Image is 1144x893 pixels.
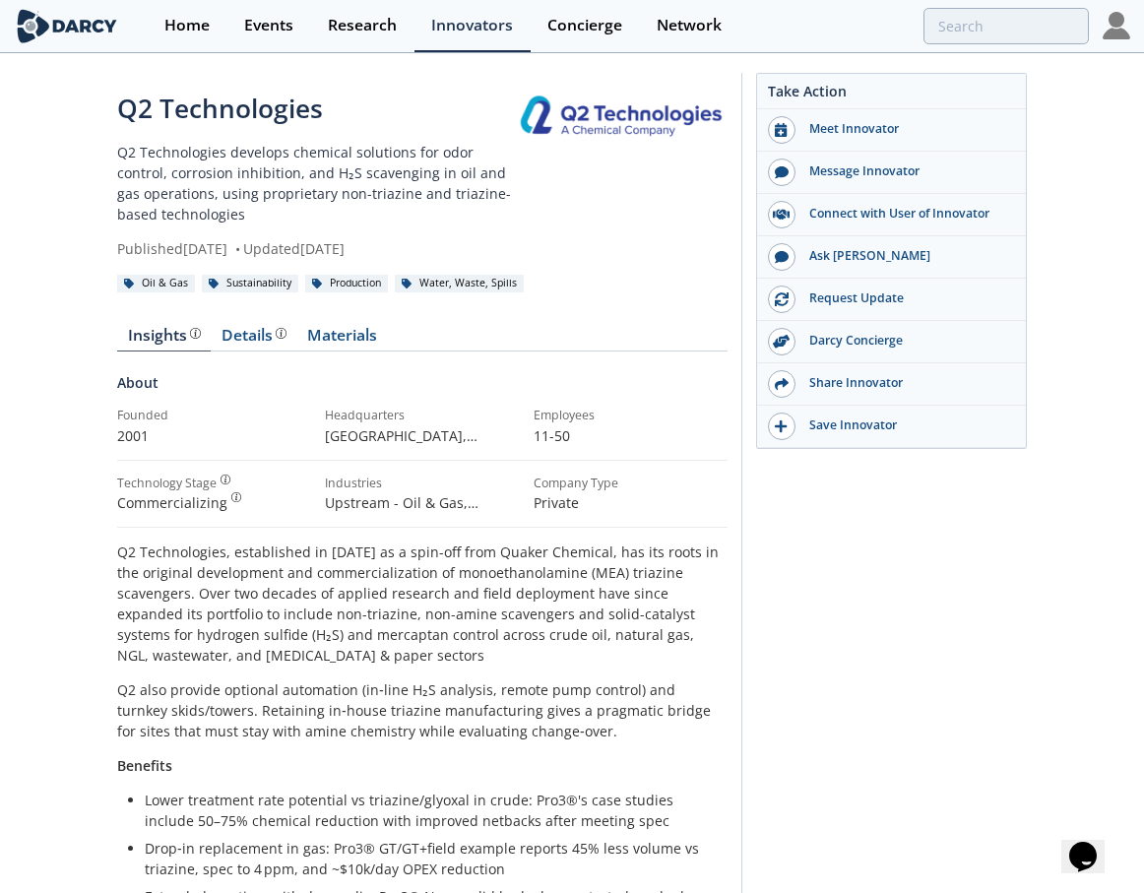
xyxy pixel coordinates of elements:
[795,162,1016,180] div: Message Innovator
[795,289,1016,307] div: Request Update
[325,407,519,424] div: Headquarters
[117,372,728,407] div: About
[547,18,622,33] div: Concierge
[534,493,579,512] span: Private
[145,838,714,879] li: Drop‑in replacement in gas: Pro3® GT/GT+field example reports 45% less volume vs triazine, spec t...
[296,328,387,351] a: Materials
[757,81,1026,109] div: Take Action
[923,8,1089,44] input: Advanced Search
[795,416,1016,434] div: Save Innovator
[117,142,518,224] p: Q2 Technologies develops chemical solutions for odor control, corrosion inhibition, and H₂S scave...
[1061,814,1124,873] iframe: chat widget
[534,475,728,492] div: Company Type
[190,328,201,339] img: information.svg
[534,425,728,446] p: 11-50
[117,275,195,292] div: Oil & Gas
[325,425,519,446] p: [GEOGRAPHIC_DATA], [US_STATE] , [GEOGRAPHIC_DATA]
[117,679,728,741] p: Q2 also provide optional automation (in‑line H₂S analysis, remote pump control) and turnkey skids...
[231,239,243,258] span: •
[1103,12,1130,39] img: Profile
[325,475,519,492] div: Industries
[276,328,286,339] img: information.svg
[795,332,1016,350] div: Darcy Concierge
[145,790,714,831] li: Lower treatment rate potential vs triazine/glyoxal in crude: Pro3®'s case studies include 50–75% ...
[117,475,217,492] div: Technology Stage
[117,492,311,513] div: Commercializing
[305,275,388,292] div: Production
[211,328,296,351] a: Details
[117,756,172,775] strong: Benefits
[795,120,1016,138] div: Meet Innovator
[757,406,1026,448] button: Save Innovator
[117,407,311,424] div: Founded
[795,247,1016,265] div: Ask [PERSON_NAME]
[325,493,486,553] span: Upstream - Oil & Gas, Downstream - Oil & Gas, Paper & Forest Products
[117,425,311,446] p: 2001
[222,328,286,344] div: Details
[534,407,728,424] div: Employees
[657,18,722,33] div: Network
[117,542,728,666] p: Q2 Technologies, established in [DATE] as a spin-off from Quaker Chemical, has its roots in the o...
[231,492,242,503] img: information.svg
[117,238,518,259] div: Published [DATE] Updated [DATE]
[128,328,201,344] div: Insights
[328,18,397,33] div: Research
[117,328,211,351] a: Insights
[117,90,518,128] div: Q2 Technologies
[795,374,1016,392] div: Share Innovator
[221,475,231,485] img: information.svg
[431,18,513,33] div: Innovators
[795,205,1016,223] div: Connect with User of Innovator
[14,9,120,43] img: logo-wide.svg
[202,275,298,292] div: Sustainability
[164,18,210,33] div: Home
[244,18,293,33] div: Events
[395,275,524,292] div: Water, Waste, Spills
